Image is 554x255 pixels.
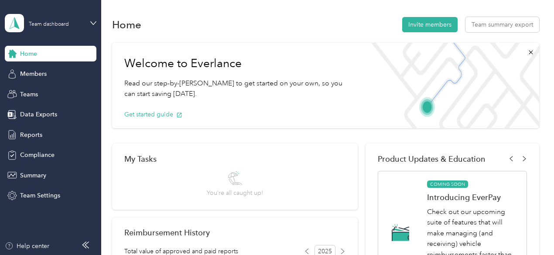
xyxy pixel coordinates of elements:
div: My Tasks [124,154,346,163]
div: Team dashboard [29,22,69,27]
button: Help center [5,241,49,251]
button: Invite members [402,17,458,32]
span: Reports [20,130,42,139]
img: Welcome to everlance [364,43,539,128]
span: Members [20,69,47,78]
button: Team summary export [465,17,539,32]
span: Data Exports [20,110,57,119]
span: Team Settings [20,191,60,200]
button: Get started guide [124,110,182,119]
span: COMING SOON [427,180,468,188]
iframe: Everlance-gr Chat Button Frame [505,206,554,255]
span: Home [20,49,37,58]
span: Product Updates & Education [378,154,486,163]
h1: Home [112,20,141,29]
span: Teams [20,90,38,99]
h1: Introducing EverPay [427,193,517,202]
span: Summary [20,171,46,180]
h1: Welcome to Everlance [124,57,352,71]
span: You’re all caught up! [207,188,263,197]
h2: Reimbursement History [124,228,210,237]
span: Compliance [20,150,55,160]
p: Read our step-by-[PERSON_NAME] to get started on your own, so you can start saving [DATE]. [124,78,352,99]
